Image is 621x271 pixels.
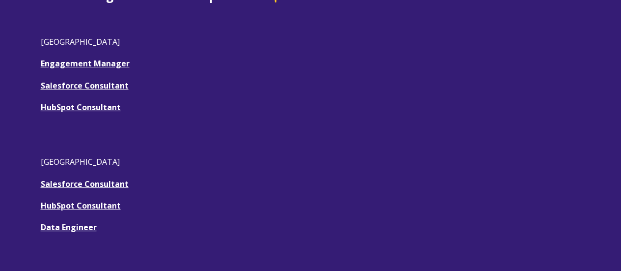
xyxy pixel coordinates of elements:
span: [GEOGRAPHIC_DATA] [41,156,120,167]
a: Salesforce Consultant [41,179,129,189]
a: Engagement Manager [41,58,130,69]
a: HubSpot Consultant [41,200,121,211]
span: [GEOGRAPHIC_DATA] [41,36,120,47]
a: HubSpot Consultant [41,102,121,113]
a: Data Engineer [41,222,97,233]
a: Salesforce Consultant [41,80,129,91]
